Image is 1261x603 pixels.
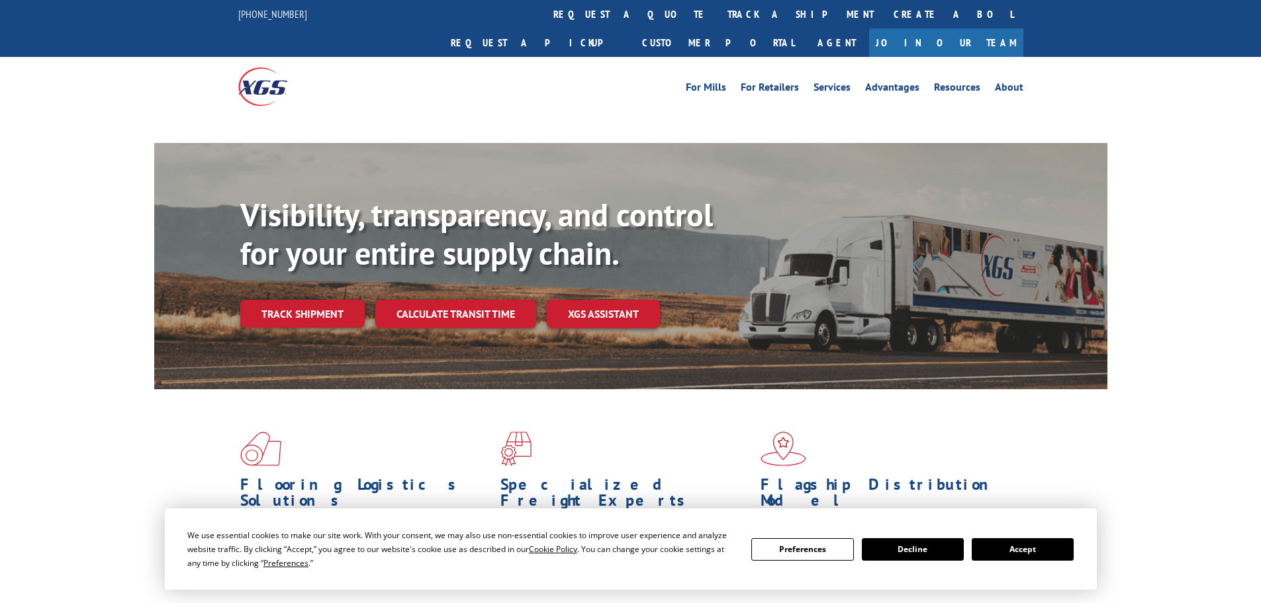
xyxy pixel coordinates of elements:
[375,300,536,328] a: Calculate transit time
[751,538,853,561] button: Preferences
[500,432,532,466] img: xgs-icon-focused-on-flooring-red
[500,477,751,515] h1: Specialized Freight Experts
[165,508,1097,590] div: Cookie Consent Prompt
[240,300,365,328] a: Track shipment
[441,28,632,57] a: Request a pickup
[814,82,851,97] a: Services
[686,82,726,97] a: For Mills
[632,28,804,57] a: Customer Portal
[869,28,1023,57] a: Join Our Team
[741,82,799,97] a: For Retailers
[865,82,919,97] a: Advantages
[529,543,577,555] span: Cookie Policy
[972,538,1074,561] button: Accept
[761,432,806,466] img: xgs-icon-flagship-distribution-model-red
[761,477,1011,515] h1: Flagship Distribution Model
[240,477,490,515] h1: Flooring Logistics Solutions
[934,82,980,97] a: Resources
[547,300,660,328] a: XGS ASSISTANT
[238,7,307,21] a: [PHONE_NUMBER]
[240,194,713,273] b: Visibility, transparency, and control for your entire supply chain.
[263,557,308,569] span: Preferences
[995,82,1023,97] a: About
[240,432,281,466] img: xgs-icon-total-supply-chain-intelligence-red
[862,538,964,561] button: Decline
[187,528,735,570] div: We use essential cookies to make our site work. With your consent, we may also use non-essential ...
[804,28,869,57] a: Agent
